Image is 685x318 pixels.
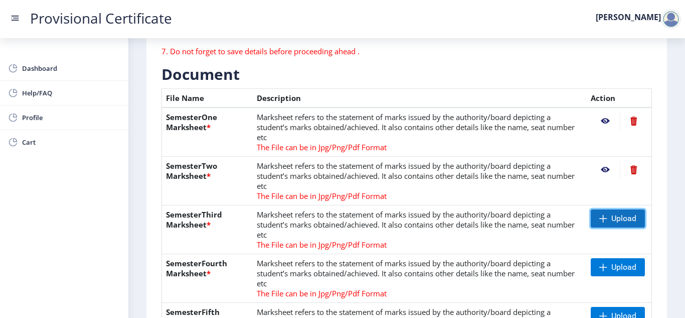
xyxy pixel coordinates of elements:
h3: Document [161,64,652,84]
th: SemesterOne Marksheet [162,108,253,157]
td: Marksheet refers to the statement of marks issued by the authority/board depicting a student’s ma... [253,205,587,254]
th: Description [253,89,587,108]
nb-action: View File [591,161,620,179]
nb-action: Delete File [620,112,647,130]
span: Profile [22,112,120,124]
th: Action [587,89,652,108]
span: Upload [611,262,636,272]
a: Provisional Certificate [20,13,182,24]
span: Cart [22,136,120,148]
span: The File can be in Jpg/Png/Pdf Format [257,288,387,298]
label: [PERSON_NAME] [596,13,661,21]
td: Marksheet refers to the statement of marks issued by the authority/board depicting a student’s ma... [253,254,587,303]
th: SemesterThird Marksheet [162,205,253,254]
td: Marksheet refers to the statement of marks issued by the authority/board depicting a student’s ma... [253,108,587,157]
span: Dashboard [22,62,120,74]
span: Help/FAQ [22,87,120,99]
span: The File can be in Jpg/Png/Pdf Format [257,142,387,152]
span: Upload [611,214,636,224]
th: SemesterFourth Marksheet [162,254,253,303]
nb-action: View File [591,112,620,130]
span: The File can be in Jpg/Png/Pdf Format [257,191,387,201]
td: Marksheet refers to the statement of marks issued by the authority/board depicting a student’s ma... [253,157,587,205]
nb-action: Delete File [620,161,647,179]
span: The File can be in Jpg/Png/Pdf Format [257,240,387,250]
th: File Name [162,89,253,108]
p: 7. Do not forget to save details before proceeding ahead . [161,46,483,56]
th: SemesterTwo Marksheet [162,157,253,205]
